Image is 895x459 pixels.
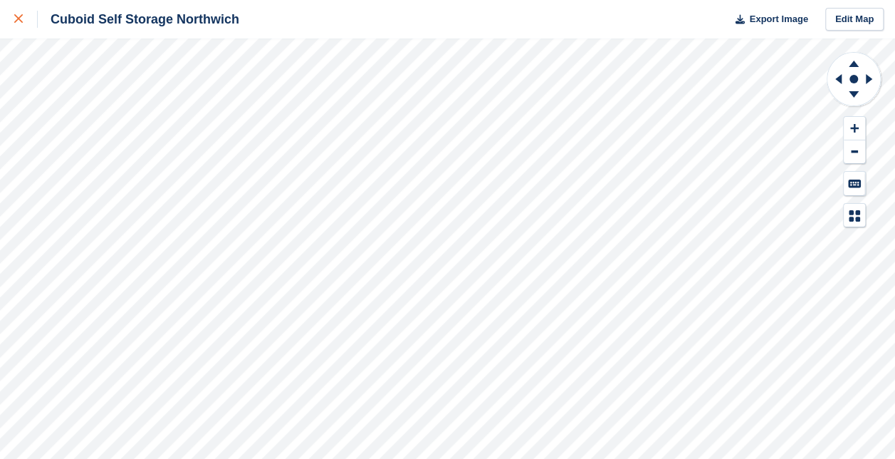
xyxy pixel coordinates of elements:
button: Keyboard Shortcuts [844,172,865,195]
button: Export Image [727,8,808,31]
button: Map Legend [844,204,865,227]
span: Export Image [749,12,807,26]
button: Zoom Out [844,140,865,164]
a: Edit Map [825,8,884,31]
button: Zoom In [844,117,865,140]
div: Cuboid Self Storage Northwich [38,11,239,28]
